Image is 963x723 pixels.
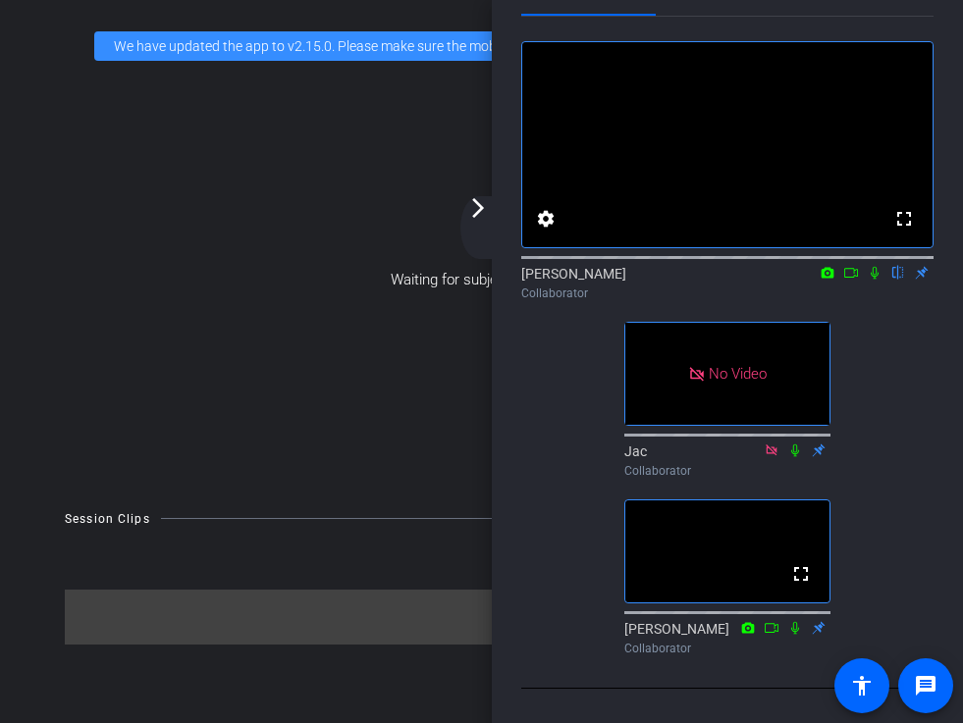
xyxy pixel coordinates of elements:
mat-icon: arrow_forward_ios [466,196,490,220]
div: Collaborator [521,284,934,302]
mat-icon: settings [534,207,558,231]
span: No Video [709,365,767,383]
mat-icon: fullscreen [892,207,916,231]
div: We have updated the app to v2.15.0. Please make sure the mobile user has the newest version. [94,31,869,61]
mat-icon: message [914,674,937,697]
div: [PERSON_NAME] [624,619,830,657]
div: [PERSON_NAME] [521,264,934,302]
div: Collaborator [624,462,830,480]
mat-icon: accessibility [850,674,874,697]
div: Jac [624,441,830,480]
div: Session Clips [65,509,150,529]
mat-icon: fullscreen [789,562,813,586]
div: Collaborator [624,640,830,657]
mat-icon: flip [886,263,910,281]
div: Waiting for subjects to join... [6,73,957,488]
